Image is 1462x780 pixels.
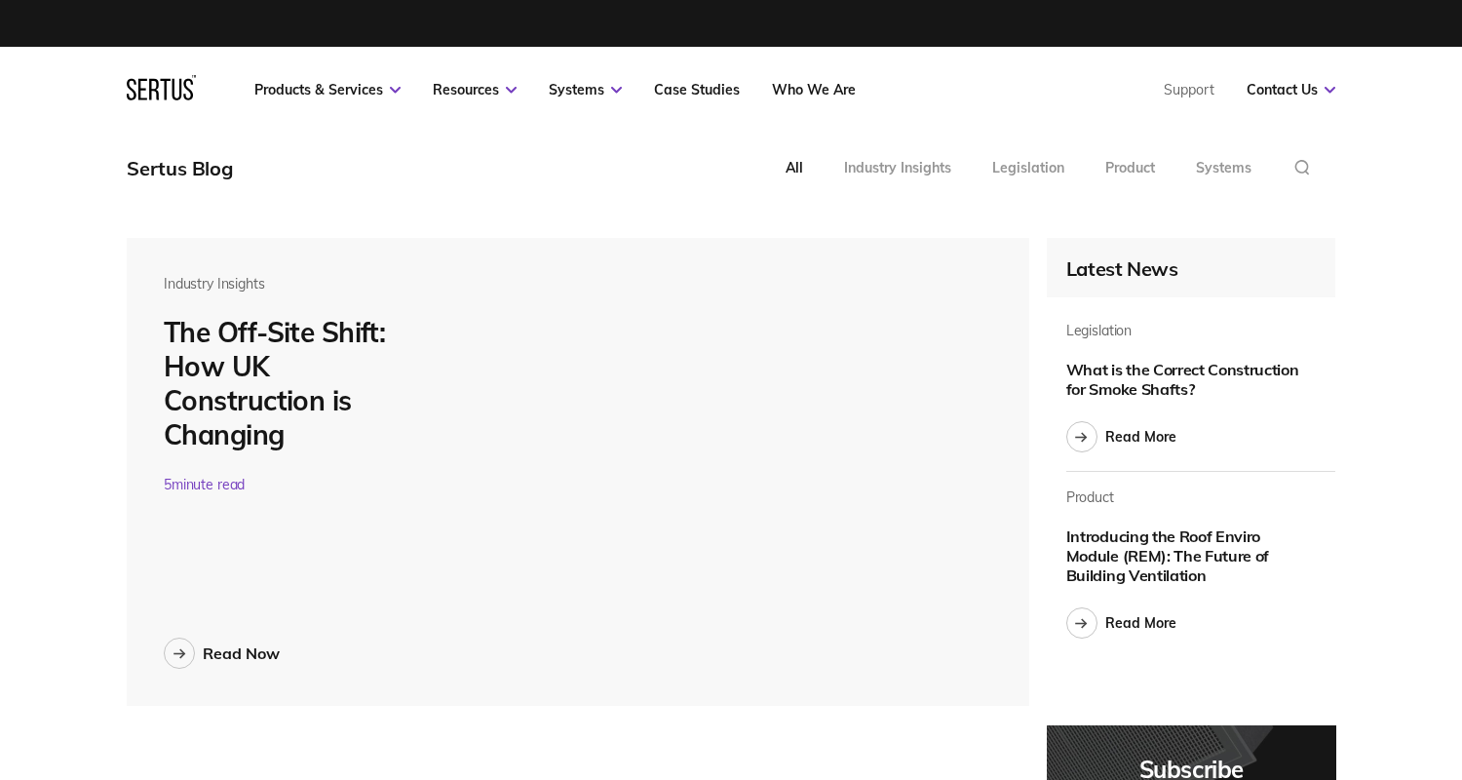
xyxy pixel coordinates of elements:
div: Legislation [1066,322,1132,339]
div: Latest News [1066,256,1316,281]
div: Sertus Blog [127,156,233,180]
div: What is the Correct Construction for Smoke Shafts? [1066,360,1309,399]
div: Legislation [992,159,1064,176]
div: Read More [1105,614,1176,632]
a: Who We Are [772,81,856,98]
div: Read More [1105,428,1176,446]
div: Introducing the Roof Enviro Module (REM): The Future of Building Ventilation [1066,526,1309,585]
div: Product [1105,159,1155,176]
div: All [786,159,803,176]
div: Product [1066,488,1114,506]
div: Read Now [203,643,280,663]
a: Products & Services [254,81,401,98]
a: Resources [433,81,517,98]
a: Case Studies [654,81,740,98]
a: Read More [1066,607,1176,639]
a: Read Now [164,638,280,669]
a: Support [1164,81,1214,98]
div: 5 minute read [164,476,397,493]
a: Read More [1066,421,1176,452]
a: Contact Us [1247,81,1335,98]
div: Systems [1196,159,1251,176]
div: Industry Insights [844,159,951,176]
div: The Off-Site Shift: How UK Construction is Changing [164,315,397,451]
a: Systems [549,81,622,98]
div: Industry Insights [164,275,397,292]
